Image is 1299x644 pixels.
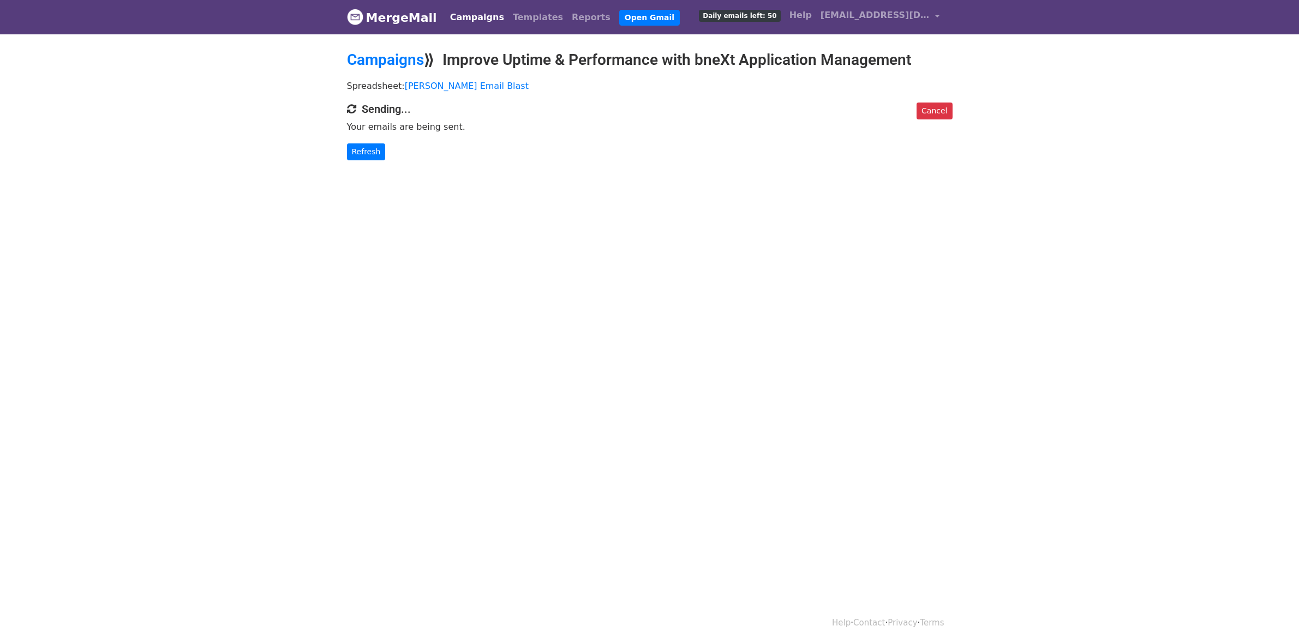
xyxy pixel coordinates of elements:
span: [EMAIL_ADDRESS][DOMAIN_NAME] [821,9,930,22]
a: Terms [920,618,944,628]
a: Refresh [347,143,386,160]
a: Help [832,618,851,628]
a: Reports [567,7,615,28]
p: Your emails are being sent. [347,121,953,133]
a: Campaigns [446,7,508,28]
a: Campaigns [347,51,424,69]
a: Cancel [917,103,952,119]
a: Templates [508,7,567,28]
a: Daily emails left: 50 [695,4,785,26]
a: [EMAIL_ADDRESS][DOMAIN_NAME] [816,4,944,30]
a: [PERSON_NAME] Email Blast [405,81,529,91]
a: Contact [853,618,885,628]
a: Help [785,4,816,26]
h2: ⟫ Improve Uptime & Performance with bneXt Application Management [347,51,953,69]
span: Daily emails left: 50 [699,10,780,22]
h4: Sending... [347,103,953,116]
img: MergeMail logo [347,9,363,25]
p: Spreadsheet: [347,80,953,92]
a: Privacy [888,618,917,628]
a: Open Gmail [619,10,680,26]
a: MergeMail [347,6,437,29]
